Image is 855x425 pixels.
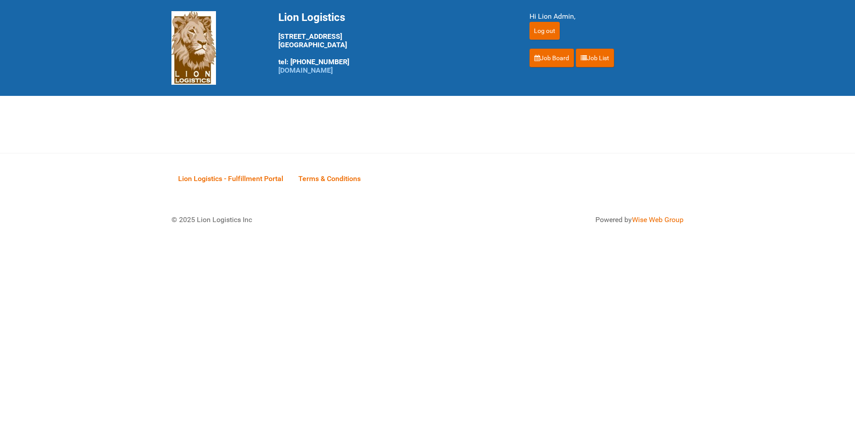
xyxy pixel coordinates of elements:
div: [STREET_ADDRESS] [GEOGRAPHIC_DATA] tel: [PHONE_NUMBER] [278,11,507,74]
a: Wise Web Group [632,215,684,224]
div: Powered by [439,215,684,225]
a: Job List [576,49,614,67]
span: Lion Logistics [278,11,345,24]
div: © 2025 Lion Logistics Inc [165,208,423,232]
a: [DOMAIN_NAME] [278,66,333,74]
a: Job Board [529,49,574,67]
span: Lion Logistics - Fulfillment Portal [178,174,283,183]
a: Lion Logistics - Fulfillment Portal [171,165,290,192]
a: Lion Logistics [171,43,216,52]
img: Lion Logistics [171,11,216,85]
input: Log out [529,22,560,40]
a: Terms & Conditions [292,165,367,192]
span: Terms & Conditions [298,174,361,183]
div: Hi Lion Admin, [529,11,684,22]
